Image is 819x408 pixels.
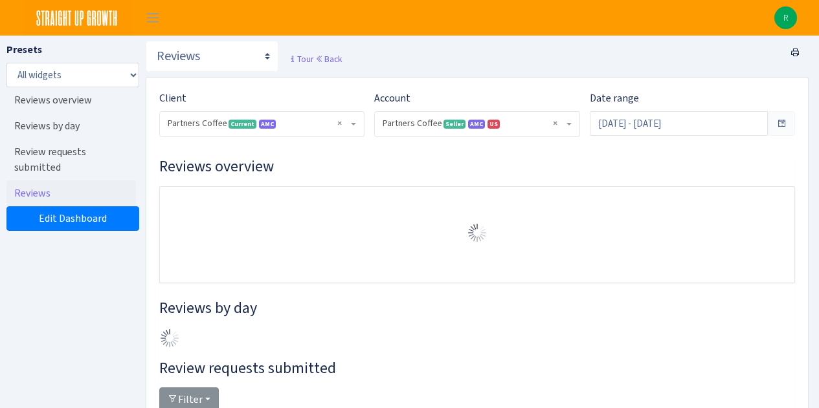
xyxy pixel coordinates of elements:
span: Partners Coffee <span class="badge badge-success">Seller</span><span class="badge badge-primary" ... [383,117,563,130]
span: Partners Coffee <span class="badge badge-success">Current</span><span class="badge badge-primary"... [160,112,364,136]
a: Reviews [6,180,136,206]
button: Toggle navigation [137,7,169,28]
a: Reviews overview [6,87,136,113]
span: Amazon Marketing Cloud [468,120,485,129]
h3: Widget #52 [159,157,795,176]
h3: Widget #54 [159,359,795,378]
span: Seller [443,120,466,129]
img: Preloader [159,328,180,349]
span: Partners Coffee <span class="badge badge-success">Seller</span><span class="badge badge-primary" ... [375,112,579,136]
span: AMC [259,120,276,129]
span: Current [229,120,256,129]
label: Date range [590,91,639,106]
a: R [774,6,797,29]
small: Tour [289,54,313,65]
label: Presets [6,42,42,58]
a: Reviews by day [6,113,136,139]
span: Remove all items [553,117,557,130]
h3: Widget #53 [159,299,795,317]
span: Partners Coffee <span class="badge badge-success">Current</span><span class="badge badge-primary"... [168,117,348,130]
span: US [488,120,500,129]
a: Back [315,53,342,65]
span: Remove all items [337,117,342,130]
label: Client [159,91,186,106]
a: Review requests submitted [6,139,136,180]
label: Account [374,91,410,106]
a: Tour [289,52,315,65]
img: Rachel [774,6,797,29]
a: Edit Dashboard [6,206,139,231]
img: Preloader [467,222,488,243]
